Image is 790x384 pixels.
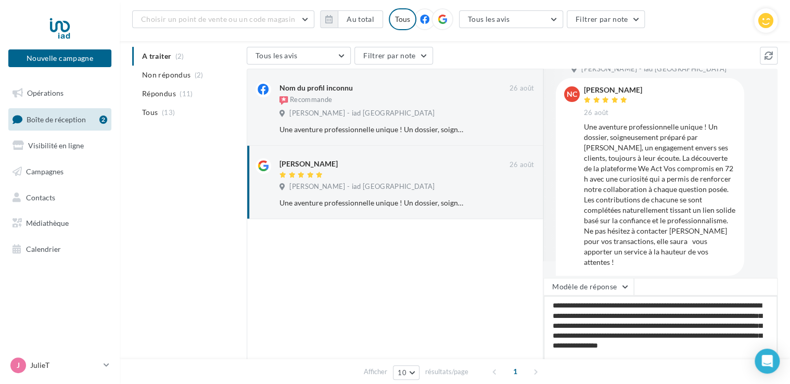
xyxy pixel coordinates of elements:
span: Non répondus [142,70,190,80]
span: 26 août [509,160,534,170]
a: Médiathèque [6,212,113,234]
button: Au total [338,10,383,28]
span: Tous [142,107,158,118]
div: [PERSON_NAME] [279,159,338,169]
div: Une aventure professionnelle unique ! Un dossier, soigneusement préparé par [PERSON_NAME], un eng... [279,124,466,135]
span: 26 août [509,84,534,93]
span: Contacts [26,193,55,201]
img: recommended.png [279,96,288,105]
span: Tous les avis [256,51,298,60]
div: Nom du profil inconnu [279,83,353,93]
a: Contacts [6,187,113,209]
span: [PERSON_NAME] - iad [GEOGRAPHIC_DATA] [581,65,727,74]
button: Tous les avis [459,10,563,28]
div: Open Intercom Messenger [755,349,780,374]
button: Filtrer par note [354,47,433,65]
div: 2 [99,116,107,124]
span: Visibilité en ligne [28,141,84,150]
div: [PERSON_NAME] [584,86,642,94]
span: Tous les avis [468,15,510,23]
span: NC [567,89,577,99]
button: Modèle de réponse [543,278,634,296]
span: (13) [162,108,175,117]
span: (2) [195,71,203,79]
span: 26 août [584,108,608,118]
p: JulieT [30,360,99,370]
button: Tous les avis [247,47,351,65]
div: Une aventure professionnelle unique ! Un dossier, soigneusement préparé par [PERSON_NAME], un eng... [584,122,736,267]
div: Une aventure professionnelle unique ! Un dossier, soigneusement préparé par [PERSON_NAME], un eng... [279,198,466,208]
a: Opérations [6,82,113,104]
span: résultats/page [425,367,468,377]
span: 10 [398,368,406,377]
button: Au total [320,10,383,28]
span: (11) [180,89,193,98]
a: Calendrier [6,238,113,260]
span: Campagnes [26,167,63,176]
div: Recommande [279,95,332,106]
button: Filtrer par note [567,10,645,28]
span: Opérations [27,88,63,97]
button: 10 [393,365,419,380]
span: Répondus [142,88,176,99]
span: [PERSON_NAME] - iad [GEOGRAPHIC_DATA] [289,182,435,191]
a: J JulieT [8,355,111,375]
span: Calendrier [26,245,61,253]
span: Boîte de réception [27,114,86,123]
a: Visibilité en ligne [6,135,113,157]
span: Médiathèque [26,219,69,227]
span: [PERSON_NAME] - iad [GEOGRAPHIC_DATA] [289,109,435,118]
span: J [17,360,20,370]
div: Tous [389,8,416,30]
a: Campagnes [6,161,113,183]
span: Afficher [364,367,387,377]
button: Choisir un point de vente ou un code magasin [132,10,314,28]
button: Nouvelle campagne [8,49,111,67]
span: Choisir un point de vente ou un code magasin [141,15,295,23]
a: Boîte de réception2 [6,108,113,131]
span: 1 [507,363,524,380]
